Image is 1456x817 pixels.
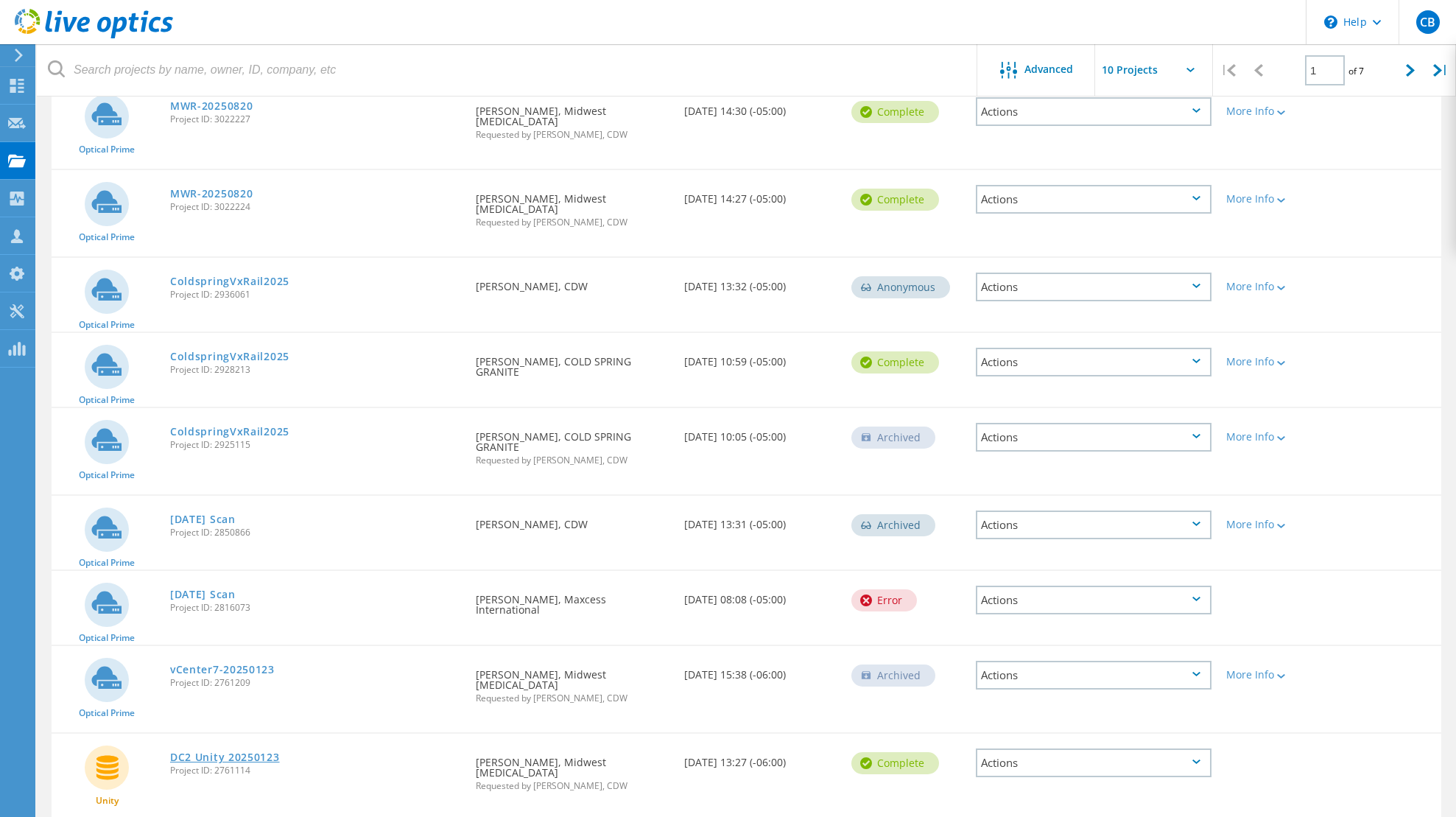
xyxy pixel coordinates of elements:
a: ColdspringVxRail2025 [170,276,289,287]
span: Optical Prime [79,145,135,154]
span: Optical Prime [79,396,135,404]
div: [PERSON_NAME], COLD SPRING GRANITE [468,408,677,480]
div: Actions [976,273,1211,301]
span: Project ID: 3022227 [170,115,461,124]
span: Requested by [PERSON_NAME], CDW [476,694,669,703]
div: More Info [1226,432,1323,442]
span: Optical Prime [79,471,135,480]
div: Archived [851,514,935,536]
a: ColdspringVxRail2025 [170,427,289,437]
div: Complete [851,752,939,774]
div: Actions [976,748,1211,777]
span: Project ID: 2928213 [170,365,461,374]
span: Optical Prime [79,709,135,718]
div: More Info [1226,194,1323,204]
div: More Info [1226,357,1323,367]
div: More Info [1226,519,1323,530]
div: [DATE] 08:08 (-05:00) [677,571,843,620]
div: Archived [851,427,935,449]
a: ColdspringVxRail2025 [170,351,289,362]
div: [PERSON_NAME], COLD SPRING GRANITE [468,333,677,392]
span: Optical Prime [79,320,135,329]
div: [DATE] 10:59 (-05:00) [677,333,843,382]
div: Actions [976,348,1211,376]
span: Project ID: 3022224 [170,203,461,211]
div: [DATE] 13:32 (-05:00) [677,258,843,306]
a: [DATE] Scan [170,589,236,600]
div: More Info [1226,106,1323,116]
span: Advanced [1024,64,1073,74]
div: Actions [976,97,1211,126]
div: [PERSON_NAME], Midwest [MEDICAL_DATA] [468,734,677,805]
span: Optical Prime [79,233,135,242]
div: [DATE] 10:05 (-05:00) [677,408,843,457]
div: Actions [976,586,1211,614]
div: [PERSON_NAME], Midwest [MEDICAL_DATA] [468,83,677,154]
span: Unity [96,796,119,805]
div: More Info [1226,281,1323,292]
span: CB [1420,16,1435,28]
div: [PERSON_NAME], Midwest [MEDICAL_DATA] [468,646,677,718]
div: [PERSON_NAME], Midwest [MEDICAL_DATA] [468,170,677,242]
span: Optical Prime [79,634,135,642]
div: [DATE] 15:38 (-06:00) [677,646,843,695]
span: Project ID: 2850866 [170,528,461,537]
div: Complete [851,101,939,123]
span: Project ID: 2936061 [170,290,461,299]
div: Actions [976,511,1211,539]
div: [PERSON_NAME], Maxcess International [468,571,677,630]
div: Complete [851,351,939,374]
span: Requested by [PERSON_NAME], CDW [476,456,669,465]
div: Archived [851,665,935,687]
span: Requested by [PERSON_NAME], CDW [476,218,669,227]
div: Actions [976,423,1211,452]
div: | [1426,44,1456,97]
svg: \n [1324,15,1337,29]
span: Requested by [PERSON_NAME], CDW [476,130,669,139]
div: Complete [851,189,939,211]
div: Actions [976,185,1211,214]
div: [DATE] 13:27 (-06:00) [677,734,843,782]
a: [DATE] Scan [170,514,236,525]
span: of 7 [1348,65,1364,77]
div: [DATE] 14:30 (-05:00) [677,83,843,131]
div: Error [851,589,917,611]
a: MWR-20250820 [170,189,253,199]
span: Optical Prime [79,558,135,567]
div: [DATE] 14:27 (-05:00) [677,170,843,219]
div: [PERSON_NAME], CDW [468,258,677,306]
div: Anonymous [851,276,950,298]
div: More Info [1226,670,1323,680]
a: vCenter7-20250123 [170,665,275,675]
div: [DATE] 13:31 (-05:00) [677,496,843,544]
a: Live Optics Dashboard [15,31,173,41]
span: Project ID: 2816073 [170,603,461,612]
input: Search projects by name, owner, ID, company, etc [37,44,978,96]
span: Project ID: 2761209 [170,679,461,687]
span: Project ID: 2925115 [170,441,461,449]
a: MWR-20250820 [170,101,253,111]
div: | [1213,44,1243,97]
div: Actions [976,661,1211,690]
span: Project ID: 2761114 [170,766,461,775]
span: Requested by [PERSON_NAME], CDW [476,782,669,790]
div: [PERSON_NAME], CDW [468,496,677,544]
a: DC2 Unity 20250123 [170,752,280,762]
